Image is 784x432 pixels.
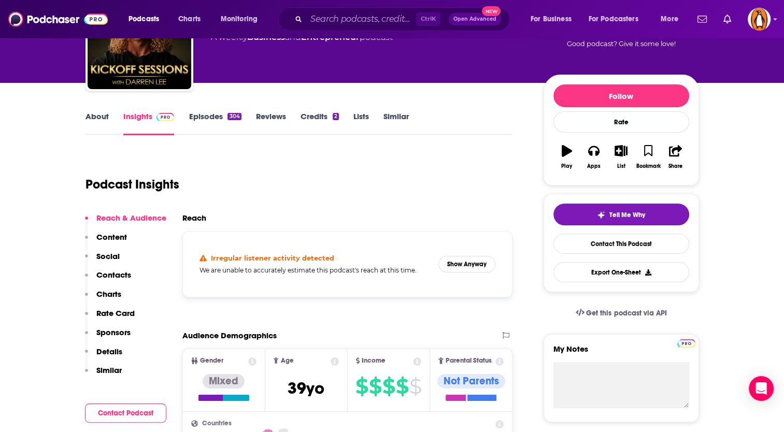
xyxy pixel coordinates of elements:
[383,111,409,135] a: Similar
[597,211,605,219] img: tell me why sparkle
[211,254,334,262] h4: Irregular listener activity detected
[333,113,339,120] div: 2
[85,289,121,308] button: Charts
[382,378,395,395] span: $
[362,357,386,364] span: Income
[96,308,135,318] p: Rate Card
[96,213,166,223] p: Reach & Audience
[85,308,135,327] button: Rate Card
[553,234,689,254] a: Contact This Podcast
[121,11,173,27] button: open menu
[531,12,572,26] span: For Business
[553,111,689,133] div: Rate
[748,8,771,31] span: Logged in as penguin_portfolio
[653,11,691,27] button: open menu
[8,9,108,29] img: Podchaser - Follow, Share and Rate Podcasts
[172,11,207,27] a: Charts
[85,111,109,135] a: About
[553,84,689,107] button: Follow
[85,251,120,270] button: Social
[96,347,122,356] p: Details
[396,378,408,395] span: $
[607,138,634,176] button: List
[280,357,293,364] span: Age
[416,12,440,26] span: Ctrl K
[182,213,206,223] h2: Reach
[748,8,771,31] img: User Profile
[123,111,175,135] a: InsightsPodchaser Pro
[306,11,416,27] input: Search podcasts, credits, & more...
[213,11,271,27] button: open menu
[200,357,223,364] span: Gender
[178,12,201,26] span: Charts
[749,376,774,401] div: Open Intercom Messenger
[446,357,492,364] span: Parental Status
[582,11,653,27] button: open menu
[609,211,645,219] span: Tell Me Why
[482,6,501,16] span: New
[580,138,607,176] button: Apps
[453,17,496,22] span: Open Advanced
[288,378,324,398] span: 39 yo
[288,7,520,31] div: Search podcasts, credits, & more...
[553,204,689,225] button: tell me why sparkleTell Me Why
[586,309,666,318] span: Get this podcast via API
[85,177,179,192] h1: Podcast Insights
[85,232,127,251] button: Content
[553,262,689,282] button: Export One-Sheet
[85,270,131,289] button: Contacts
[636,163,660,169] div: Bookmark
[189,111,241,135] a: Episodes304
[156,113,175,121] img: Podchaser Pro
[409,378,421,395] span: $
[256,111,286,135] a: Reviews
[662,138,689,176] button: Share
[85,365,122,384] button: Similar
[561,163,572,169] div: Play
[449,13,501,25] button: Open AdvancedNew
[96,232,127,242] p: Content
[369,378,381,395] span: $
[129,12,159,26] span: Podcasts
[587,163,601,169] div: Apps
[677,339,695,348] img: Podchaser Pro
[85,213,166,232] button: Reach & Audience
[96,251,120,261] p: Social
[719,10,735,28] a: Show notifications dropdown
[355,378,368,395] span: $
[96,365,122,375] p: Similar
[437,374,505,388] div: Not Parents
[85,327,131,347] button: Sponsors
[85,347,122,366] button: Details
[635,138,662,176] button: Bookmark
[677,338,695,348] a: Pro website
[96,270,131,280] p: Contacts
[567,40,676,48] span: Good podcast? Give it some love!
[203,374,245,388] div: Mixed
[199,266,431,274] h5: We are unable to accurately estimate this podcast's reach at this time.
[202,420,232,427] span: Countries
[301,111,339,135] a: Credits2
[668,163,682,169] div: Share
[567,300,675,326] a: Get this podcast via API
[85,404,166,423] button: Contact Podcast
[661,12,678,26] span: More
[553,138,580,176] button: Play
[553,344,689,362] label: My Notes
[523,11,585,27] button: open menu
[227,113,241,120] div: 304
[748,8,771,31] button: Show profile menu
[353,111,369,135] a: Lists
[221,12,258,26] span: Monitoring
[96,289,121,299] p: Charts
[589,12,638,26] span: For Podcasters
[438,256,495,272] button: Show Anyway
[96,327,131,337] p: Sponsors
[617,163,625,169] div: List
[693,10,711,28] a: Show notifications dropdown
[182,330,277,340] h2: Audience Demographics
